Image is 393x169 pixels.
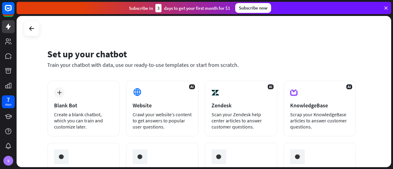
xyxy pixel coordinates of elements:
[7,97,10,102] div: 7
[5,102,11,107] div: days
[129,4,230,12] div: Subscribe in days to get your first month for $1
[155,4,161,12] div: 3
[235,3,271,13] div: Subscribe now
[3,156,13,166] div: S
[2,95,15,108] a: 7 days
